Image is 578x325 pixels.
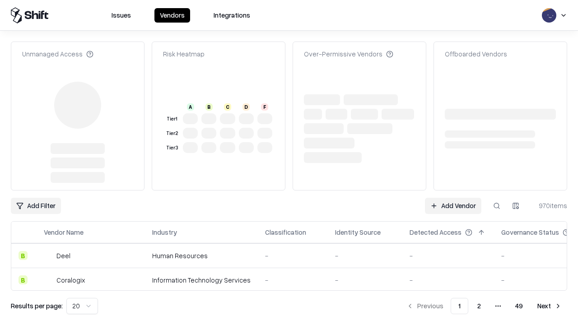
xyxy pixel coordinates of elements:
div: - [410,251,487,260]
div: A [187,103,194,111]
div: - [335,251,395,260]
button: 1 [451,298,468,314]
div: - [265,275,321,285]
a: Add Vendor [425,198,481,214]
div: D [242,103,250,111]
div: 970 items [531,201,567,210]
button: Add Filter [11,198,61,214]
div: Governance Status [501,227,559,237]
div: Tier 3 [165,144,179,152]
div: Offboarded Vendors [445,49,507,59]
button: Integrations [208,8,256,23]
div: C [224,103,231,111]
img: Coralogix [44,275,53,284]
div: B [19,275,28,284]
nav: pagination [401,298,567,314]
div: Deel [56,251,70,260]
div: Risk Heatmap [163,49,205,59]
button: 2 [470,298,488,314]
p: Results per page: [11,301,63,311]
div: - [335,275,395,285]
div: Tier 1 [165,115,179,123]
div: Vendor Name [44,227,84,237]
div: B [19,251,28,260]
div: F [261,103,268,111]
div: Human Resources [152,251,251,260]
div: Unmanaged Access [22,49,93,59]
div: B [205,103,213,111]
div: Classification [265,227,306,237]
div: Industry [152,227,177,237]
div: Information Technology Services [152,275,251,285]
div: Tier 2 [165,130,179,137]
button: Issues [106,8,136,23]
div: - [410,275,487,285]
div: Coralogix [56,275,85,285]
button: 49 [508,298,530,314]
button: Vendors [154,8,190,23]
div: Identity Source [335,227,381,237]
div: Detected Access [410,227,461,237]
div: Over-Permissive Vendors [304,49,393,59]
button: Next [532,298,567,314]
img: Deel [44,251,53,260]
div: - [265,251,321,260]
